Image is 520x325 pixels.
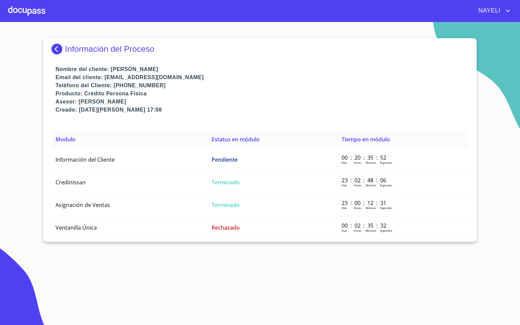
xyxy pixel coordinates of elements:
[354,229,361,232] p: Horas
[380,183,392,187] p: Segundos
[212,201,240,209] span: Terminado
[380,229,392,232] p: Segundos
[51,44,469,54] div: Información del Proceso
[380,161,392,164] p: Segundos
[51,44,65,54] img: Docupass spot blue
[56,179,86,186] span: Credinissan
[342,177,387,184] p: 23 : 02 : 48 : 06
[56,201,110,209] span: Asignación de Ventas
[354,206,361,210] p: Horas
[342,183,347,187] p: Dias
[473,5,504,16] span: NAYELI
[342,222,387,229] p: 00 : 02 : 35 : 32
[56,98,469,106] p: Asesor: [PERSON_NAME]
[342,199,387,207] p: 23 : 00 : 12 : 31
[212,156,238,163] span: Pendiente
[56,90,469,98] p: Producto: Crédito Persona Física
[354,183,361,187] p: Horas
[366,183,376,187] p: Minutos
[212,136,260,143] span: Estatus en módulo
[366,206,376,210] p: Minutos
[342,154,387,161] p: 00 : 20 : 35 : 52
[342,161,347,164] p: Dias
[212,179,240,186] span: Terminado
[56,82,469,90] p: Teléfono del Cliente: [PHONE_NUMBER]
[212,224,240,231] span: Rechazado
[342,229,347,232] p: Dias
[342,206,347,210] p: Dias
[56,73,469,82] p: Email del cliente: [EMAIL_ADDRESS][DOMAIN_NAME]
[366,229,376,232] p: Minutos
[366,161,376,164] p: Minutos
[56,136,75,143] span: Modulo
[56,65,469,73] p: Nombre del cliente: [PERSON_NAME]
[354,161,361,164] p: Horas
[380,206,392,210] p: Segundos
[56,156,115,163] span: Información del Cliente
[473,5,512,16] button: account of current user
[65,44,154,54] p: Información del Proceso
[56,106,469,114] p: Creado: [DATE][PERSON_NAME] 17:08
[56,224,97,231] span: Ventanilla Única
[342,136,390,143] span: Tiempo en módulo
